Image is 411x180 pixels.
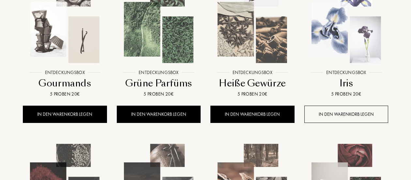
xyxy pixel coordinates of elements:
[117,106,201,123] div: IN DEN WARENKORB LEGEN
[210,106,295,123] div: IN DEN WARENKORB LEGEN
[307,77,386,90] div: Iris
[307,91,386,97] div: 5 Proben 20€
[304,106,388,123] div: IN DEN WARENKORB LEGEN
[25,91,104,97] div: 5 Proben 20€
[119,77,198,90] div: Grüne Parfüms
[213,77,292,90] div: Heiße Gewürze
[213,91,292,97] div: 5 Proben 20€
[119,91,198,97] div: 5 Proben 20€
[25,77,104,90] div: Gourmands
[23,106,107,123] div: IN DEN WARENKORB LEGEN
